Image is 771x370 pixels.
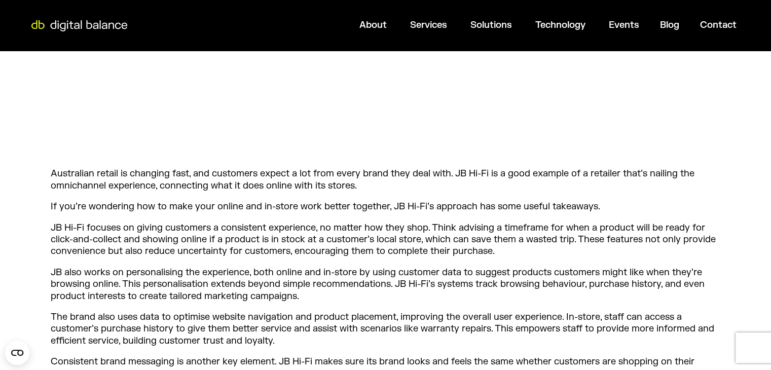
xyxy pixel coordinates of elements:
img: Digital Balance logo [25,20,133,31]
nav: Menu [134,15,745,35]
p: Australian retail is changing fast, and customers expect a lot from every brand they deal with. J... [51,168,720,192]
a: About [359,19,387,31]
p: JB Hi-Fi focuses on giving customers a consistent experience, no matter how they shop. Think advi... [51,222,720,257]
a: Events [609,19,639,31]
p: The brand also uses data to optimise website navigation and product placement, improving the over... [51,311,720,347]
a: Contact [700,19,737,31]
a: Services [410,19,447,31]
div: Menu Toggle [134,15,745,35]
p: If you’re wondering how to make your online and in-store work better together, JB Hi-Fi’s approac... [51,201,720,212]
p: JB also works on personalising the experience, both online and in-store by using customer data to... [51,267,720,302]
a: Solutions [470,19,512,31]
a: Technology [535,19,585,31]
iframe: AudioNative ElevenLabs Player [218,99,553,144]
button: Open CMP widget [5,341,29,365]
a: Blog [660,19,679,31]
